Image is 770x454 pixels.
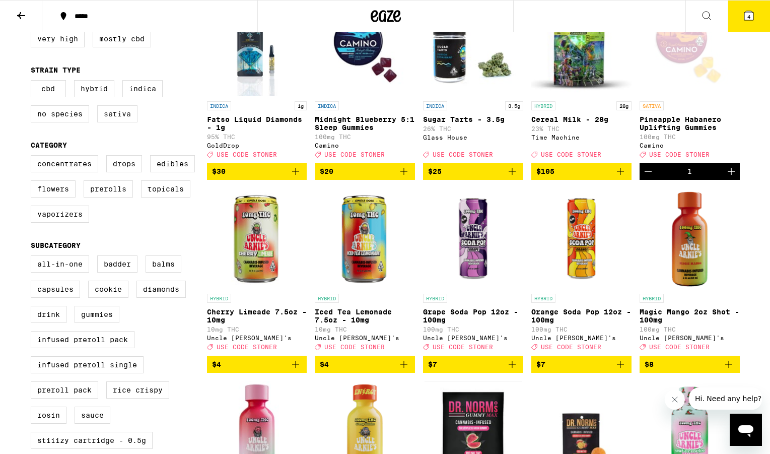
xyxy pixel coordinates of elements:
a: Open page for Grape Soda Pop 12oz - 100mg from Uncle Arnie's [423,188,523,355]
label: Concentrates [31,155,98,172]
button: Add to bag [315,163,415,180]
label: Topicals [141,180,190,198]
button: Increment [723,163,740,180]
iframe: Button to launch messaging window [730,414,762,446]
div: 1 [687,167,692,175]
button: Add to bag [315,356,415,373]
div: Time Machine [531,134,632,141]
p: Cherry Limeade 7.5oz - 10mg [207,308,307,324]
div: Uncle [PERSON_NAME]'s [531,335,632,341]
p: 100mg THC [423,326,523,333]
label: Mostly CBD [93,30,151,47]
p: Sugar Tarts - 3.5g [423,115,523,123]
span: $20 [320,167,333,175]
label: Capsules [31,281,80,298]
label: All-In-One [31,255,89,273]
span: USE CODE STONER [433,344,493,351]
p: 23% THC [531,125,632,132]
p: HYBRID [207,294,231,303]
label: Drops [106,155,142,172]
p: 100mg THC [531,326,632,333]
label: Vaporizers [31,206,89,223]
a: Open page for Orange Soda Pop 12oz - 100mg from Uncle Arnie's [531,188,632,355]
button: 4 [728,1,770,32]
label: Indica [122,80,163,97]
button: Add to bag [640,356,740,373]
p: INDICA [315,101,339,110]
button: Add to bag [531,163,632,180]
p: Fatso Liquid Diamonds - 1g [207,115,307,132]
p: HYBRID [640,294,664,303]
p: Midnight Blueberry 5:1 Sleep Gummies [315,115,415,132]
span: $4 [212,360,221,368]
label: Flowers [31,180,76,198]
p: Orange Soda Pop 12oz - 100mg [531,308,632,324]
label: No Species [31,105,89,122]
label: Sativa [97,105,137,122]
label: Rosin [31,407,66,424]
span: USE CODE STONER [433,151,493,158]
legend: Category [31,141,67,149]
div: Uncle [PERSON_NAME]'s [207,335,307,341]
label: Prerolls [84,180,133,198]
label: Very High [31,30,85,47]
span: USE CODE STONER [541,344,601,351]
span: $7 [536,360,545,368]
div: Uncle [PERSON_NAME]'s [640,335,740,341]
p: 3.5g [505,101,523,110]
img: Uncle Arnie's - Cherry Limeade 7.5oz - 10mg [207,188,307,289]
p: INDICA [423,101,447,110]
span: $7 [428,360,437,368]
span: USE CODE STONER [649,344,710,351]
div: Camino [640,142,740,149]
p: 26% THC [423,125,523,132]
label: Preroll Pack [31,381,98,399]
p: INDICA [207,101,231,110]
p: HYBRID [531,294,555,303]
button: Add to bag [423,356,523,373]
label: Drink [31,306,66,323]
legend: Subcategory [31,241,81,249]
div: Uncle [PERSON_NAME]'s [423,335,523,341]
legend: Strain Type [31,66,81,74]
div: Camino [315,142,415,149]
label: Cookie [88,281,128,298]
label: Badder [97,255,137,273]
span: $8 [645,360,654,368]
p: Grape Soda Pop 12oz - 100mg [423,308,523,324]
button: Add to bag [531,356,632,373]
span: USE CODE STONER [217,344,277,351]
button: Add to bag [207,356,307,373]
p: 100mg THC [315,134,415,140]
p: Cereal Milk - 28g [531,115,632,123]
p: 10mg THC [207,326,307,333]
p: HYBRID [315,294,339,303]
span: $105 [536,167,554,175]
span: $30 [212,167,226,175]
a: Open page for Iced Tea Lemonade 7.5oz - 10mg from Uncle Arnie's [315,188,415,355]
p: 10mg THC [315,326,415,333]
p: HYBRID [531,101,555,110]
p: Iced Tea Lemonade 7.5oz - 10mg [315,308,415,324]
label: STIIIZY Cartridge - 0.5g [31,432,153,449]
div: Glass House [423,134,523,141]
label: CBD [31,80,66,97]
span: 4 [747,14,750,20]
p: 28g [616,101,632,110]
img: Uncle Arnie's - Magic Mango 2oz Shot - 100mg [640,188,740,289]
img: Uncle Arnie's - Orange Soda Pop 12oz - 100mg [531,188,632,289]
label: Infused Preroll Pack [31,331,134,348]
span: $25 [428,167,442,175]
label: Edibles [150,155,195,172]
button: Add to bag [207,163,307,180]
span: USE CODE STONER [649,151,710,158]
img: Uncle Arnie's - Iced Tea Lemonade 7.5oz - 10mg [315,188,415,289]
p: SATIVA [640,101,664,110]
button: Add to bag [423,163,523,180]
a: Open page for Magic Mango 2oz Shot - 100mg from Uncle Arnie's [640,188,740,355]
p: 100mg THC [640,134,740,140]
span: USE CODE STONER [217,151,277,158]
img: Uncle Arnie's - Grape Soda Pop 12oz - 100mg [423,188,523,289]
p: 1g [295,101,307,110]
